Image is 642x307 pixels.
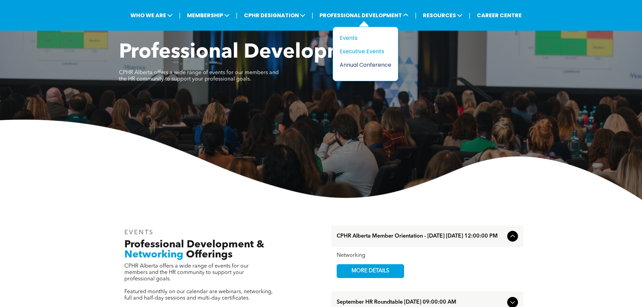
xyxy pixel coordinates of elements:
span: Professional Development [119,42,377,63]
span: Offerings [186,250,233,260]
span: September HR Roundtable [DATE] 09:00:00 AM [337,299,505,306]
a: MORE DETAILS [337,264,404,278]
span: MEMBERSHIP [185,9,232,22]
span: MORE DETAILS [344,265,397,278]
div: Events [340,34,386,42]
span: Featured monthly on our calendar are webinars, networking, full and half-day sessions and multi-d... [124,289,273,301]
a: Annual Conference [340,61,391,69]
li: | [236,8,238,22]
div: Annual Conference [340,61,386,69]
div: Executive Events [340,47,386,56]
li: | [179,8,181,22]
span: Networking [124,250,183,260]
a: CAREER CENTRE [475,9,524,22]
span: CPHR Alberta Member Orientation - [DATE] [DATE] 12:00:00 PM [337,233,505,240]
span: PROFESSIONAL DEVELOPMENT [317,9,410,22]
li: | [312,8,313,22]
li: | [469,8,470,22]
span: CPHR Alberta offers a wide range of events for our members and the HR community to support your p... [119,70,279,82]
li: | [415,8,417,22]
span: Professional Development & [124,240,264,250]
span: CPHR Alberta offers a wide range of events for our members and the HR community to support your p... [124,264,249,282]
span: EVENTS [124,229,154,236]
div: Networking [337,252,518,259]
a: Executive Events [340,47,391,56]
span: CPHR DESIGNATION [242,9,307,22]
a: Events [340,34,391,42]
span: WHO WE ARE [128,9,175,22]
span: RESOURCES [421,9,464,22]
